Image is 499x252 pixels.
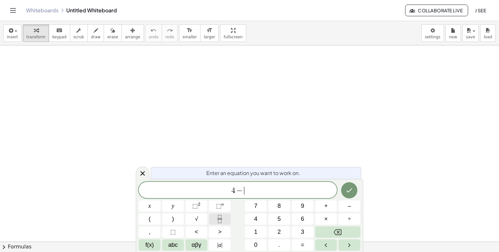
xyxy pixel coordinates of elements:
button: 4 [245,213,267,225]
span: 7 [254,202,257,210]
button: save [462,24,479,42]
span: ⬚ [192,203,198,209]
span: √ [195,215,198,223]
span: abc [168,241,178,249]
span: a [217,241,223,249]
button: 3 [292,226,313,238]
span: settings [425,35,441,39]
span: y [172,202,174,210]
span: erase [107,35,118,39]
button: Plus [315,200,337,212]
span: 2 [277,228,281,236]
button: ) [162,213,184,225]
span: load [484,35,492,39]
span: 4 [231,187,235,195]
span: new [449,35,457,39]
button: Alphabet [162,239,184,251]
span: αβγ [192,241,201,249]
span: larger [204,35,215,39]
span: draw [91,35,101,39]
button: Minus [339,200,360,212]
i: keyboard [56,27,62,34]
span: Collaborate Live [411,7,463,13]
button: Absolute value [209,239,231,251]
span: , [149,228,150,236]
span: . [278,241,280,249]
button: keyboardkeypad [49,24,70,42]
span: 0 [254,241,257,249]
button: Placeholder [162,226,184,238]
button: ( [139,213,160,225]
i: redo [167,27,173,34]
button: Done [341,182,357,198]
button: . [268,239,290,251]
button: y [162,200,184,212]
button: 6 [292,213,313,225]
span: + [324,202,328,210]
button: Greater than [209,226,231,238]
span: = [301,241,304,249]
span: 3 [301,228,304,236]
button: format_sizesmaller [179,24,200,42]
button: 1 [245,226,267,238]
button: x [139,200,160,212]
button: Fraction [209,213,231,225]
button: load [480,24,496,42]
span: arrange [125,35,140,39]
span: redo [165,35,174,39]
button: 0 [245,239,267,251]
span: j see [475,7,486,13]
span: ) [172,215,174,223]
button: transform [23,24,49,42]
span: smaller [183,35,197,39]
span: > [218,228,222,236]
button: Left arrow [315,239,337,251]
button: Equals [292,239,313,251]
span: ( [149,215,151,223]
span: transform [26,35,45,39]
button: new [445,24,461,42]
button: Divide [339,213,360,225]
button: 5 [268,213,290,225]
span: – [348,202,351,210]
span: ⬚ [216,203,222,209]
button: Collaborate Live [405,5,468,16]
span: 5 [277,215,281,223]
button: settings [421,24,444,42]
sup: n [222,202,224,207]
button: erase [104,24,122,42]
span: save [466,35,475,39]
button: 7 [245,200,267,212]
button: 9 [292,200,313,212]
button: Squared [186,200,207,212]
span: 6 [301,215,304,223]
span: 4 [254,215,257,223]
span: < [195,228,198,236]
button: Toggle navigation [8,5,18,16]
button: insert [3,24,21,42]
button: Less than [186,226,207,238]
span: 9 [301,202,304,210]
i: format_size [186,27,193,34]
span: fullscreen [224,35,242,39]
span: undo [149,35,159,39]
span: keypad [52,35,67,39]
button: scrub [70,24,88,42]
span: | [217,242,219,248]
span: Enter an equation you want to work on. [206,169,300,177]
button: redoredo [162,24,178,42]
span: × [324,215,328,223]
button: Square root [186,213,207,225]
span: insert [7,35,18,39]
span: ⬚ [170,228,176,236]
span: 8 [277,202,281,210]
span: − [235,187,245,195]
button: 8 [268,200,290,212]
button: j see [469,5,491,16]
span: 1 [254,228,257,236]
button: draw [87,24,104,42]
button: Functions [139,239,160,251]
button: , [139,226,160,238]
button: arrange [122,24,144,42]
span: ÷ [348,215,351,223]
